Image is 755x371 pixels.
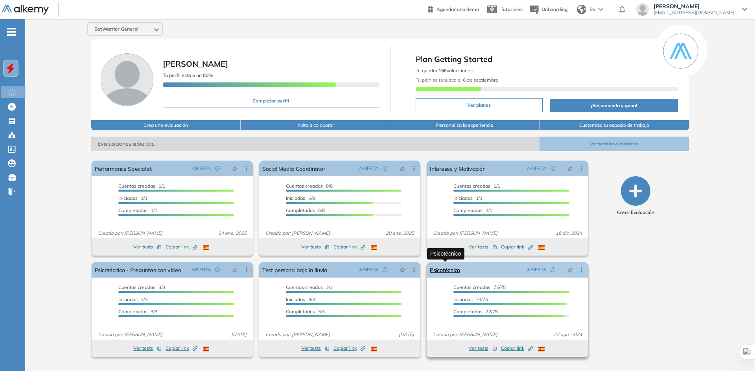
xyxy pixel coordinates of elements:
span: 3/3 [286,296,315,302]
span: Cuentas creadas [286,284,323,290]
span: Copiar link [501,243,533,250]
img: Foto de perfil [101,53,153,106]
button: Ver tests [469,242,497,252]
span: ABIERTA [192,165,211,172]
span: pushpin [400,267,405,273]
span: 73/75 [453,296,488,302]
span: 27 ago. 2024 [551,331,585,338]
span: Cuentas creadas [118,183,155,189]
button: Copiar link [501,344,533,353]
span: [DATE] [228,331,250,338]
span: 1/1 [118,183,165,189]
span: BetWarrior General [94,26,138,32]
span: Agendar una demo [436,6,479,12]
span: Creado por: [PERSON_NAME] [95,331,166,338]
span: 6/8 [286,207,325,213]
span: Plan Getting Started [416,53,678,65]
img: ESP [538,245,545,250]
div: Psicotécnico [427,248,464,260]
span: check-circle [383,166,387,171]
span: Te quedan Evaluaciones [416,68,473,73]
i: - [7,31,16,33]
span: Evaluaciones abiertas [91,137,540,151]
span: Cuentas creadas [453,284,490,290]
img: Logo [2,5,49,15]
span: pushpin [232,165,238,172]
button: Copiar link [501,242,533,252]
button: Personaliza la experiencia [390,120,540,130]
img: ESP [371,245,377,250]
span: Tu plan se renueva el [416,77,498,83]
span: ABIERTA [527,165,547,172]
button: Ver tests [133,344,162,353]
button: pushpin [562,162,579,175]
span: pushpin [567,165,573,172]
a: Test persona bajo la lluvia [262,262,328,278]
button: Copiar link [333,344,365,353]
span: 1/1 [118,207,157,213]
button: pushpin [562,263,579,276]
span: Creado por: [PERSON_NAME] [262,230,333,237]
span: Crear Evaluación [617,209,654,216]
span: Completados [453,309,482,314]
span: [EMAIL_ADDRESS][DOMAIN_NAME] [654,9,735,16]
span: check-circle [551,267,555,272]
button: ¡Recomienda y gana! [550,99,678,112]
span: 3/3 [286,284,333,290]
a: Intereses y Motivación [430,161,485,176]
b: 15 [438,68,444,73]
span: Iniciadas [453,195,473,201]
button: pushpin [394,263,411,276]
button: Customiza tu espacio de trabajo [540,120,689,130]
img: world [577,5,586,14]
span: Copiar link [501,345,533,352]
button: Crear Evaluación [617,176,654,216]
button: Ver todas las evaluaciones [540,137,689,151]
span: 3/3 [118,284,165,290]
button: Copiar link [166,344,197,353]
img: ESP [538,347,545,351]
button: Invita a colaborar [241,120,390,130]
button: pushpin [394,162,411,175]
button: Completar perfil [163,94,379,108]
span: pushpin [567,267,573,273]
span: 6/8 [286,195,315,201]
span: 3/3 [118,309,157,314]
img: arrow [598,8,603,11]
button: Copiar link [166,242,197,252]
span: 8/8 [286,183,333,189]
button: Ver tests [469,344,497,353]
span: Copiar link [166,243,197,250]
a: Social Media Coordinator [262,161,325,176]
span: 72/75 [453,309,498,314]
span: 1/1 [453,207,492,213]
span: Copiar link [333,243,365,250]
span: Iniciadas [118,296,138,302]
span: Cuentas creadas [453,183,490,189]
span: ABIERTA [527,266,547,273]
span: Onboarding [541,6,567,12]
span: check-circle [215,267,220,272]
img: ESP [203,245,209,250]
span: 1/1 [118,195,147,201]
a: Psicotécnico - Preguntas con video [95,262,181,278]
b: 6 de septiembre [462,77,498,83]
button: pushpin [226,263,243,276]
span: ES [589,6,595,13]
span: [PERSON_NAME] [654,3,735,9]
span: Tu perfil está a un 80% [163,72,213,78]
span: Copiar link [166,345,197,352]
span: Iniciadas [118,195,138,201]
span: Completados [118,309,147,314]
span: 20 ene. 2025 [383,230,417,237]
img: ESP [371,347,377,351]
button: pushpin [226,162,243,175]
button: Ver tests [301,242,330,252]
span: 75/75 [453,284,506,290]
span: Creado por: [PERSON_NAME] [262,331,333,338]
span: Tutoriales [501,6,523,12]
span: check-circle [215,166,220,171]
img: ESP [203,347,209,351]
span: 1/1 [453,183,500,189]
span: Copiar link [333,345,365,352]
